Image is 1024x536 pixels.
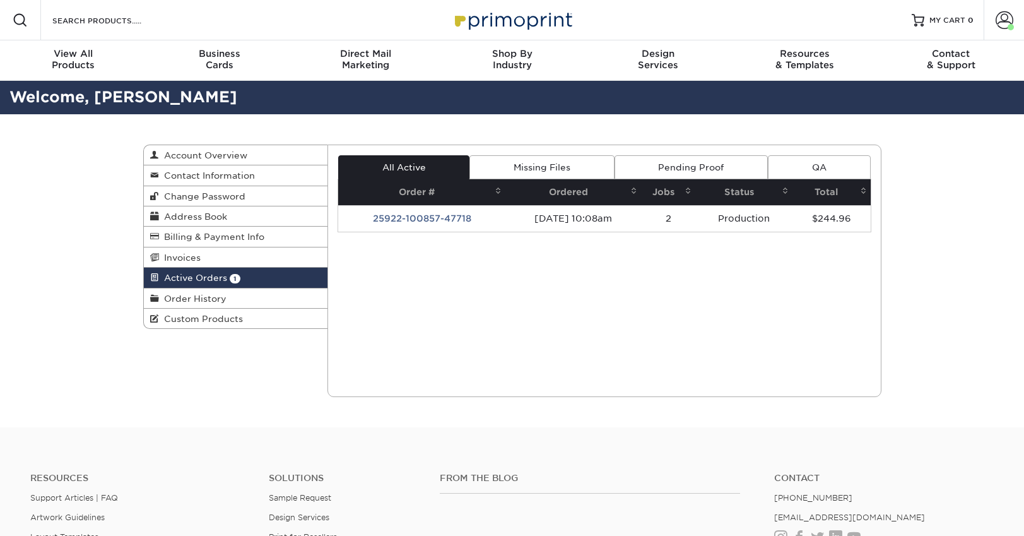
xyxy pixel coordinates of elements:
span: 0 [968,16,974,25]
span: Resources [731,48,878,59]
a: Change Password [144,186,328,206]
span: Billing & Payment Info [159,232,264,242]
a: Billing & Payment Info [144,227,328,247]
a: BusinessCards [146,40,293,81]
span: Address Book [159,211,227,222]
a: Design Services [269,513,329,522]
span: Account Overview [159,150,247,160]
a: Contact Information [144,165,328,186]
h4: From the Blog [440,473,740,484]
div: Industry [439,48,586,71]
td: 25922-100857-47718 [338,205,505,232]
span: Contact [878,48,1024,59]
a: Resources& Templates [731,40,878,81]
a: Artwork Guidelines [30,513,105,522]
span: Invoices [159,253,201,263]
a: Address Book [144,206,328,227]
span: Design [585,48,731,59]
a: Order History [144,289,328,309]
div: Services [585,48,731,71]
span: Shop By [439,48,586,59]
span: 1 [230,274,240,283]
div: Marketing [293,48,439,71]
span: Direct Mail [293,48,439,59]
a: [EMAIL_ADDRESS][DOMAIN_NAME] [774,513,925,522]
span: Order History [159,294,227,304]
input: SEARCH PRODUCTS..... [51,13,174,28]
td: [DATE] 10:08am [505,205,641,232]
a: Missing Files [469,155,614,179]
td: $244.96 [792,205,871,232]
a: Shop ByIndustry [439,40,586,81]
a: Sample Request [269,493,331,503]
a: Direct MailMarketing [293,40,439,81]
div: & Support [878,48,1024,71]
a: Pending Proof [615,155,768,179]
a: Account Overview [144,145,328,165]
a: [PHONE_NUMBER] [774,493,852,503]
td: Production [695,205,792,232]
div: & Templates [731,48,878,71]
th: Jobs [641,179,695,205]
a: DesignServices [585,40,731,81]
a: Contact& Support [878,40,1024,81]
a: QA [768,155,870,179]
img: Primoprint [449,6,575,33]
h4: Resources [30,473,250,484]
a: Contact [774,473,994,484]
span: MY CART [929,15,965,26]
th: Total [792,179,871,205]
td: 2 [641,205,695,232]
th: Status [695,179,792,205]
a: Invoices [144,247,328,268]
h4: Solutions [269,473,420,484]
th: Order # [338,179,505,205]
a: All Active [338,155,469,179]
a: Support Articles | FAQ [30,493,118,503]
span: Change Password [159,191,245,201]
span: Active Orders [159,273,227,283]
span: Contact Information [159,170,255,181]
a: Custom Products [144,309,328,328]
div: Cards [146,48,293,71]
span: Business [146,48,293,59]
a: Active Orders 1 [144,268,328,288]
span: Custom Products [159,314,243,324]
th: Ordered [505,179,641,205]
